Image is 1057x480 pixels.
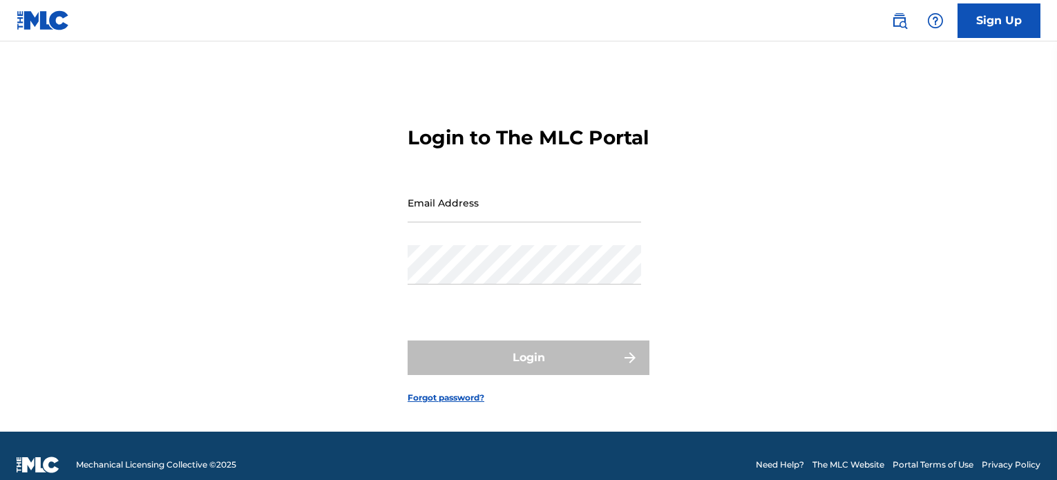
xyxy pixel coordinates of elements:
img: search [891,12,908,29]
a: The MLC Website [812,459,884,471]
img: logo [17,457,59,473]
a: Need Help? [756,459,804,471]
a: Portal Terms of Use [893,459,973,471]
a: Forgot password? [408,392,484,404]
h3: Login to The MLC Portal [408,126,649,150]
div: Help [922,7,949,35]
img: MLC Logo [17,10,70,30]
a: Public Search [886,7,913,35]
img: help [927,12,944,29]
a: Sign Up [958,3,1040,38]
span: Mechanical Licensing Collective © 2025 [76,459,236,471]
a: Privacy Policy [982,459,1040,471]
